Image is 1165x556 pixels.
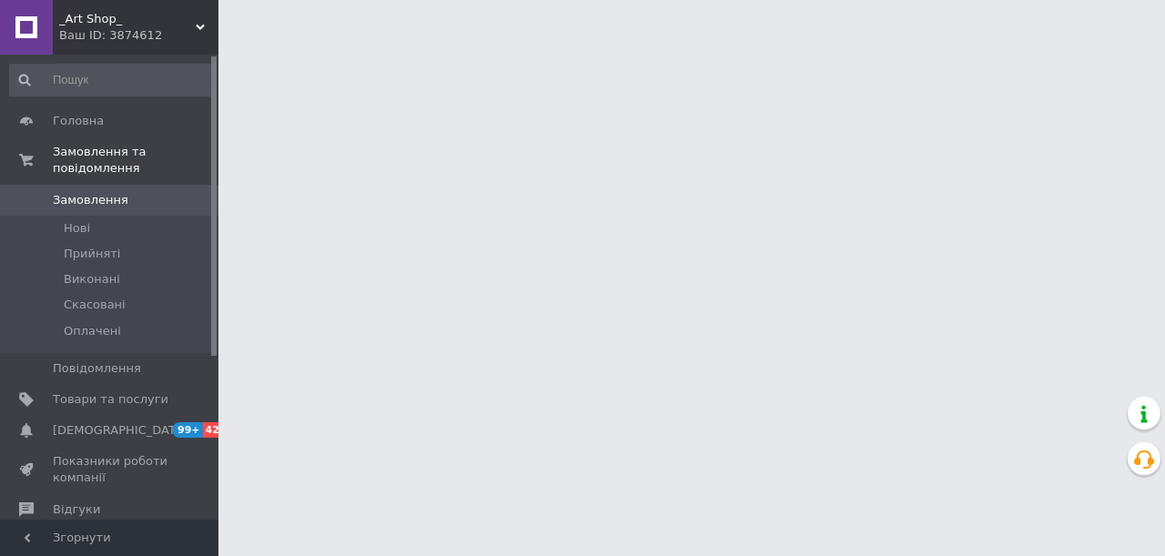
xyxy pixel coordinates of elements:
input: Пошук [9,64,215,96]
span: Головна [53,113,104,129]
span: 99+ [173,422,203,438]
span: Показники роботи компанії [53,453,168,486]
span: 42 [203,422,224,438]
span: _Art Shop_ [59,11,196,27]
div: Ваш ID: 3874612 [59,27,218,44]
span: Відгуки [53,501,100,518]
span: Скасовані [64,297,126,313]
span: Замовлення та повідомлення [53,144,218,177]
span: Виконані [64,271,120,288]
span: Повідомлення [53,360,141,377]
span: Прийняті [64,246,120,262]
span: Оплачені [64,323,121,339]
span: [DEMOGRAPHIC_DATA] [53,422,187,439]
span: Замовлення [53,192,128,208]
span: Товари та послуги [53,391,168,408]
span: Нові [64,220,90,237]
